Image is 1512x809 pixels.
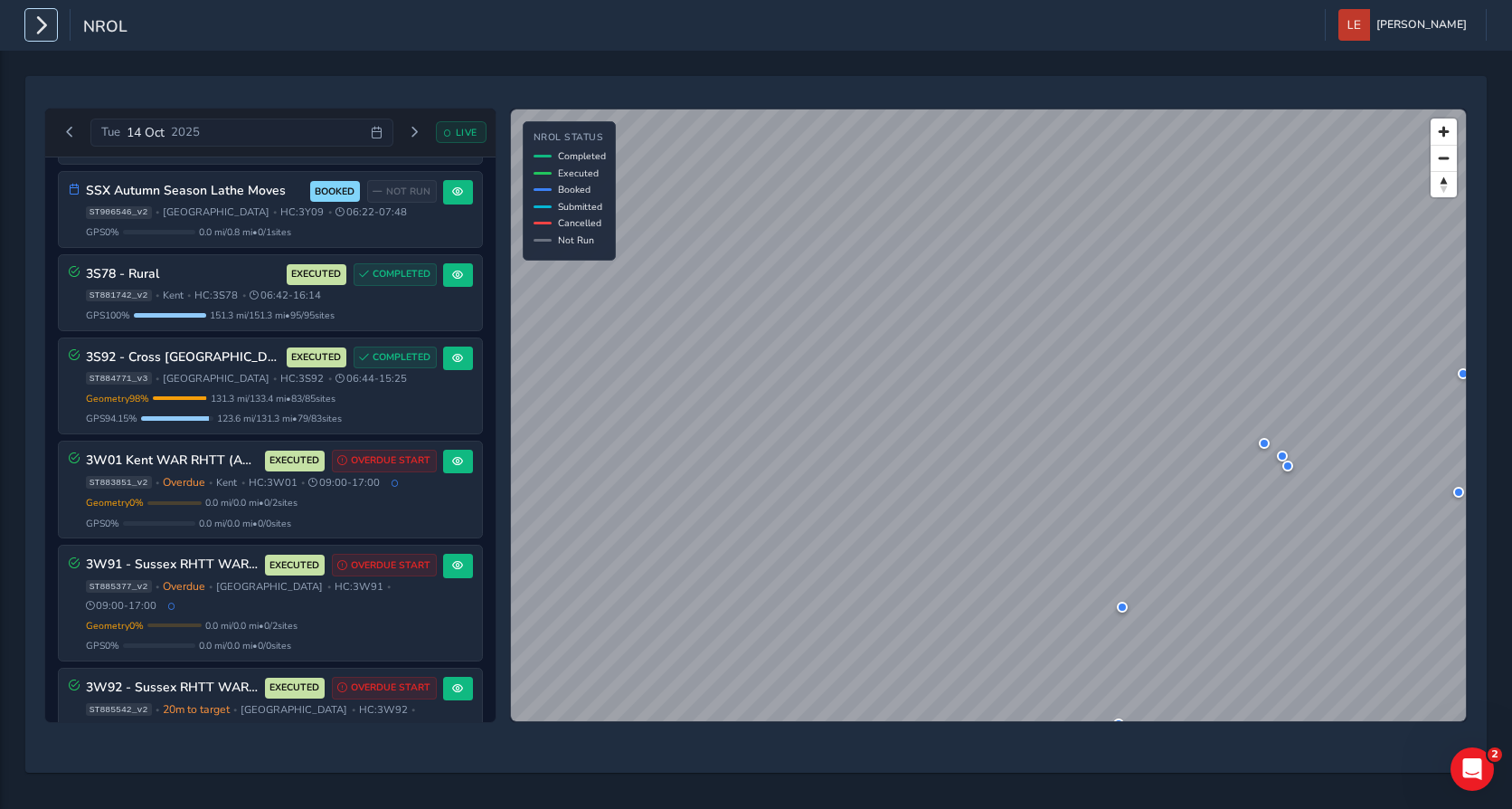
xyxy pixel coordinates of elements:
[86,453,259,469] h3: 3W01 Kent WAR RHTT (AM) 09:00 - 17:00
[127,124,165,141] span: 14 Oct
[558,149,606,163] span: Completed
[205,619,298,633] span: 0.0 mi / 0.0 mi • 0 / 2 sites
[86,412,137,425] span: GPS 94.15 %
[558,233,594,247] span: Not Run
[373,350,430,365] span: COMPLETED
[242,290,246,300] span: •
[400,121,430,144] button: Next day
[269,453,319,468] span: EXECUTED
[359,703,408,717] span: HC: 3W92
[1431,119,1457,145] button: Zoom in
[335,372,407,385] span: 06:44 - 15:25
[291,350,341,365] span: EXECUTED
[156,290,159,300] span: •
[156,705,159,715] span: •
[163,702,230,717] span: 20m to target
[86,392,149,405] span: Geometry 98 %
[86,639,119,652] span: GPS 0 %
[269,558,319,573] span: EXECUTED
[86,580,152,593] span: ST885377_v2
[86,267,280,282] h3: 3S78 - Rural
[156,207,159,217] span: •
[328,374,332,384] span: •
[280,372,324,385] span: HC: 3S92
[291,267,341,281] span: EXECUTED
[86,703,152,716] span: ST885542_v2
[163,475,205,490] span: Overdue
[351,453,430,468] span: OVERDUE START
[171,124,200,140] span: 2025
[216,476,237,490] span: Kent
[1431,171,1457,197] button: Reset bearing to north
[216,580,323,594] span: [GEOGRAPHIC_DATA]
[335,580,383,594] span: HC: 3W91
[86,290,152,302] span: ST881742_v2
[163,205,269,219] span: [GEOGRAPHIC_DATA]
[386,185,430,199] span: NOT RUN
[83,15,128,41] span: NROL
[163,289,184,302] span: Kent
[351,681,430,695] span: OVERDUE START
[156,478,159,488] span: •
[199,639,291,652] span: 0.0 mi / 0.0 mi • 0 / 0 sites
[558,183,591,196] span: Booked
[86,372,152,385] span: ST884771_v3
[241,478,245,488] span: •
[280,205,324,219] span: HC: 3Y09
[101,124,120,140] span: Tue
[86,309,130,322] span: GPS 100 %
[315,185,354,199] span: BOOKED
[250,289,321,302] span: 06:42 - 16:14
[199,225,291,239] span: 0.0 mi / 0.8 mi • 0 / 1 sites
[308,476,380,490] span: 09:00 - 17:00
[351,558,430,573] span: OVERDUE START
[86,225,119,239] span: GPS 0 %
[241,703,347,717] span: [GEOGRAPHIC_DATA]
[55,121,85,144] button: Previous day
[511,109,1466,721] canvas: Map
[1338,9,1473,41] button: [PERSON_NAME]
[534,132,606,144] h4: NROL Status
[1451,747,1494,791] iframe: Intercom live chat
[373,267,430,281] span: COMPLETED
[156,374,159,384] span: •
[86,496,144,509] span: Geometry 0 %
[163,579,205,594] span: Overdue
[327,582,331,592] span: •
[211,392,335,405] span: 131.3 mi / 133.4 mi • 83 / 85 sites
[86,476,152,489] span: ST883851_v2
[558,167,599,180] span: Executed
[156,582,159,592] span: •
[86,350,280,366] h3: 3S92 - Cross [GEOGRAPHIC_DATA]
[86,599,157,613] span: 09:00 - 17:00
[209,582,213,592] span: •
[1488,747,1502,762] span: 2
[163,372,269,385] span: [GEOGRAPHIC_DATA]
[86,184,304,199] h3: SSX Autumn Season Lathe Moves
[1376,9,1467,41] span: [PERSON_NAME]
[86,619,144,633] span: Geometry 0 %
[233,705,237,715] span: •
[199,517,291,530] span: 0.0 mi / 0.0 mi • 0 / 0 sites
[86,517,119,530] span: GPS 0 %
[352,705,355,715] span: •
[194,289,238,302] span: HC: 3S78
[1431,145,1457,171] button: Zoom out
[387,582,391,592] span: •
[86,722,157,736] span: 11:00 - 19:00
[86,557,259,573] h3: 3W91 - Sussex RHTT WAR 09:00 - 17:00
[86,681,259,696] h3: 3W92 - Sussex RHTT WAR 11:00 - 19:00
[328,207,332,217] span: •
[273,207,277,217] span: •
[558,216,601,230] span: Cancelled
[217,412,342,425] span: 123.6 mi / 131.3 mi • 79 / 83 sites
[1338,9,1370,41] img: diamond-layout
[335,205,407,219] span: 06:22 - 07:48
[411,705,415,715] span: •
[558,200,602,214] span: Submitted
[86,206,152,219] span: ST906546_v2
[210,309,335,322] span: 151.3 mi / 151.3 mi • 95 / 95 sites
[205,496,298,509] span: 0.0 mi / 0.0 mi • 0 / 2 sites
[301,478,305,488] span: •
[273,374,277,384] span: •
